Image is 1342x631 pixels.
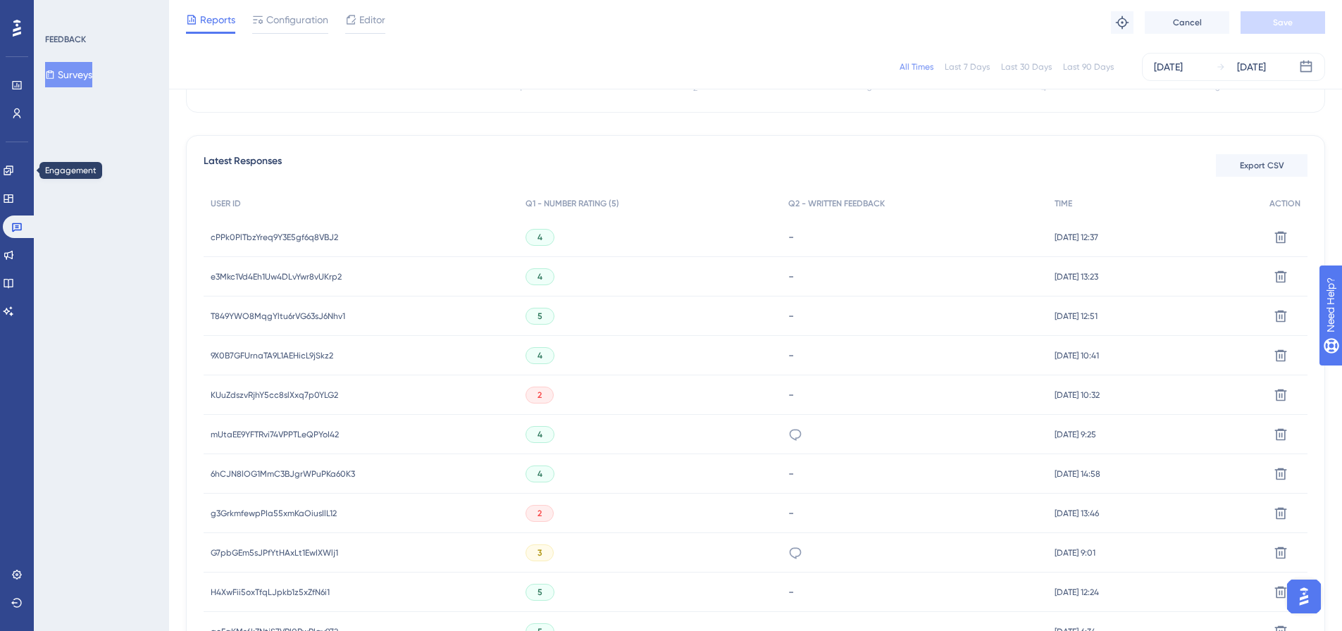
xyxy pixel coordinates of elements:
[788,467,1040,480] div: -
[45,62,92,87] button: Surveys
[211,468,355,480] span: 6hCJN8lOG1MmC3BJgrWPuPKa60K3
[788,585,1040,599] div: -
[1216,154,1307,177] button: Export CSV
[211,311,345,322] span: T849YWO8MqgYltu6rVG63sJ6Nhv1
[1055,468,1100,480] span: [DATE] 14:58
[788,506,1040,520] div: -
[788,309,1040,323] div: -
[359,11,385,28] span: Editor
[945,61,990,73] div: Last 7 Days
[1269,198,1300,209] span: ACTION
[1001,61,1052,73] div: Last 30 Days
[1055,587,1099,598] span: [DATE] 12:24
[1055,429,1096,440] span: [DATE] 9:25
[1055,350,1099,361] span: [DATE] 10:41
[538,508,542,519] span: 2
[1055,311,1098,322] span: [DATE] 12:51
[1173,17,1202,28] span: Cancel
[538,350,542,361] span: 4
[526,198,619,209] span: Q1 - NUMBER RATING (5)
[1154,58,1183,75] div: [DATE]
[1063,61,1114,73] div: Last 90 Days
[211,389,338,401] span: KUuZdszvRjhY5cc8slXxq7p0YLG2
[266,11,328,28] span: Configuration
[204,153,282,178] span: Latest Responses
[538,232,542,243] span: 4
[45,34,86,45] div: FEEDBACK
[211,350,333,361] span: 9X0B7GFUrnaTA9L1AEHicL9jSkz2
[1273,17,1293,28] span: Save
[211,271,342,282] span: e3Mkc1Vd4Eh1Uw4DLvYwr8vUKrp2
[1055,232,1098,243] span: [DATE] 12:37
[1055,198,1072,209] span: TIME
[1055,389,1100,401] span: [DATE] 10:32
[211,547,338,558] span: G7pbGEm5sJPfYtHAxLt1EwIXWlj1
[538,547,542,558] span: 3
[1145,11,1229,34] button: Cancel
[788,349,1040,362] div: -
[538,587,542,598] span: 5
[211,587,330,598] span: H4XwFii5oxTfqLJpkb1z5xZfN6i1
[33,4,88,20] span: Need Help?
[538,271,542,282] span: 4
[538,429,542,440] span: 4
[1055,547,1095,558] span: [DATE] 9:01
[1241,11,1325,34] button: Save
[1055,508,1099,519] span: [DATE] 13:46
[788,230,1040,244] div: -
[788,388,1040,401] div: -
[1283,575,1325,618] iframe: UserGuiding AI Assistant Launcher
[211,508,337,519] span: g3GrkmfewpPIa55xmKaOiusIlL12
[900,61,933,73] div: All Times
[1240,160,1284,171] span: Export CSV
[788,198,885,209] span: Q2 - WRITTEN FEEDBACK
[538,389,542,401] span: 2
[200,11,235,28] span: Reports
[1055,271,1098,282] span: [DATE] 13:23
[211,232,338,243] span: cPPk0PlTbzYreq9Y3E5gf6q8VBJ2
[211,429,339,440] span: mUtaEE9YFTRvi74VPPTLeQPYoI42
[211,198,241,209] span: USER ID
[1237,58,1266,75] div: [DATE]
[788,270,1040,283] div: -
[538,311,542,322] span: 5
[538,468,542,480] span: 4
